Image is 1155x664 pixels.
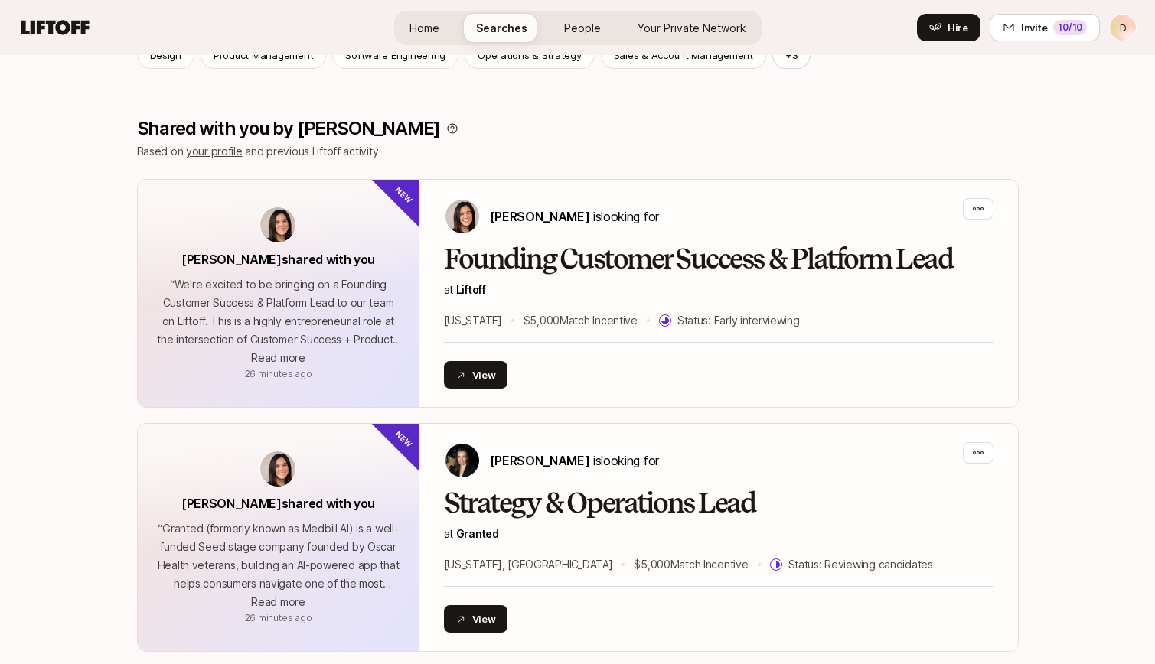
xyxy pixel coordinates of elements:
[634,555,748,574] p: $5,000 Match Incentive
[369,398,445,474] div: New
[476,20,527,36] span: Searches
[638,20,746,36] span: Your Private Network
[490,451,659,470] p: is looking for
[614,47,753,63] p: Sales & Account Management
[714,314,800,327] span: Early interviewing
[524,311,638,330] p: $5,000 Match Incentive
[214,47,313,63] p: Product Management
[1021,20,1047,35] span: Invite
[824,558,932,571] span: Reviewing candidates
[788,555,933,574] p: Status:
[444,281,993,299] p: at
[444,525,993,543] p: at
[260,451,295,487] img: avatar-url
[345,47,445,63] p: Software Engineering
[181,496,375,511] span: [PERSON_NAME] shared with you
[564,20,601,36] span: People
[397,14,452,42] a: Home
[245,368,312,379] span: October 8, 2025 1:35pm
[251,593,305,611] button: Read more
[444,244,993,275] h2: Founding Customer Success & Platform Lead
[444,555,613,574] p: [US_STATE], [GEOGRAPHIC_DATA]
[677,311,800,330] p: Status:
[552,14,613,42] a: People
[444,361,508,389] button: View
[478,47,582,63] p: Operations & Strategy
[444,605,508,633] button: View
[369,154,445,229] div: New
[137,142,1019,161] p: Based on and previous Liftoff activity
[1120,23,1127,33] p: D
[445,200,479,233] img: Eleanor Morgan
[251,349,305,367] button: Read more
[456,283,486,296] a: Liftoff
[444,311,502,330] p: [US_STATE]
[181,252,375,267] span: [PERSON_NAME] shared with you
[948,20,968,35] span: Hire
[490,207,659,226] p: is looking for
[245,612,312,623] span: October 8, 2025 1:35pm
[251,595,305,608] span: Read more
[156,275,401,349] p: “ We're excited to be bringing on a Founding Customer Success & Platform Lead to our team on Lift...
[260,207,295,242] img: avatar-url
[150,47,181,63] p: Design
[156,519,401,593] p: “ Granted (formerly known as Medbill AI) is a well-funded Seed stage company founded by Oscar Hea...
[917,14,980,41] button: Hire
[625,14,759,42] a: Your Private Network
[772,41,811,69] button: +3
[445,444,479,477] img: Jana Raykow
[444,488,993,519] h2: Strategy & Operations Lead
[490,209,590,224] span: [PERSON_NAME]
[409,20,439,36] span: Home
[137,118,441,139] p: Shared with you by [PERSON_NAME]
[1053,20,1087,35] div: 10 /10
[186,145,243,158] a: your profile
[456,527,499,540] a: Granted
[1109,14,1137,41] button: D
[990,14,1100,41] button: Invite10/10
[490,453,590,468] span: [PERSON_NAME]
[251,351,305,364] span: Read more
[464,14,540,42] a: Searches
